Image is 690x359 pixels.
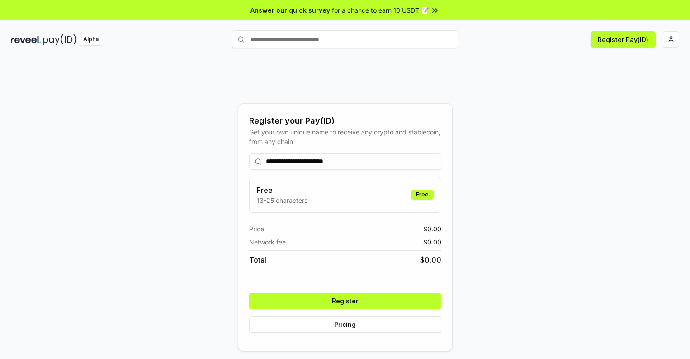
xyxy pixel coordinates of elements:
[250,5,330,15] span: Answer our quick survey
[249,316,441,333] button: Pricing
[257,196,307,205] p: 13-25 characters
[257,185,307,196] h3: Free
[249,127,441,146] div: Get your own unique name to receive any crypto and stablecoin, from any chain
[420,254,441,265] span: $ 0.00
[423,237,441,247] span: $ 0.00
[249,293,441,309] button: Register
[249,115,441,127] div: Register your Pay(ID)
[423,224,441,234] span: $ 0.00
[249,254,266,265] span: Total
[591,31,656,48] button: Register Pay(ID)
[249,224,264,234] span: Price
[78,34,104,45] div: Alpha
[43,34,76,45] img: pay_id
[249,237,286,247] span: Network fee
[411,190,434,200] div: Free
[332,5,429,15] span: for a chance to earn 10 USDT 📝
[11,34,41,45] img: reveel_dark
